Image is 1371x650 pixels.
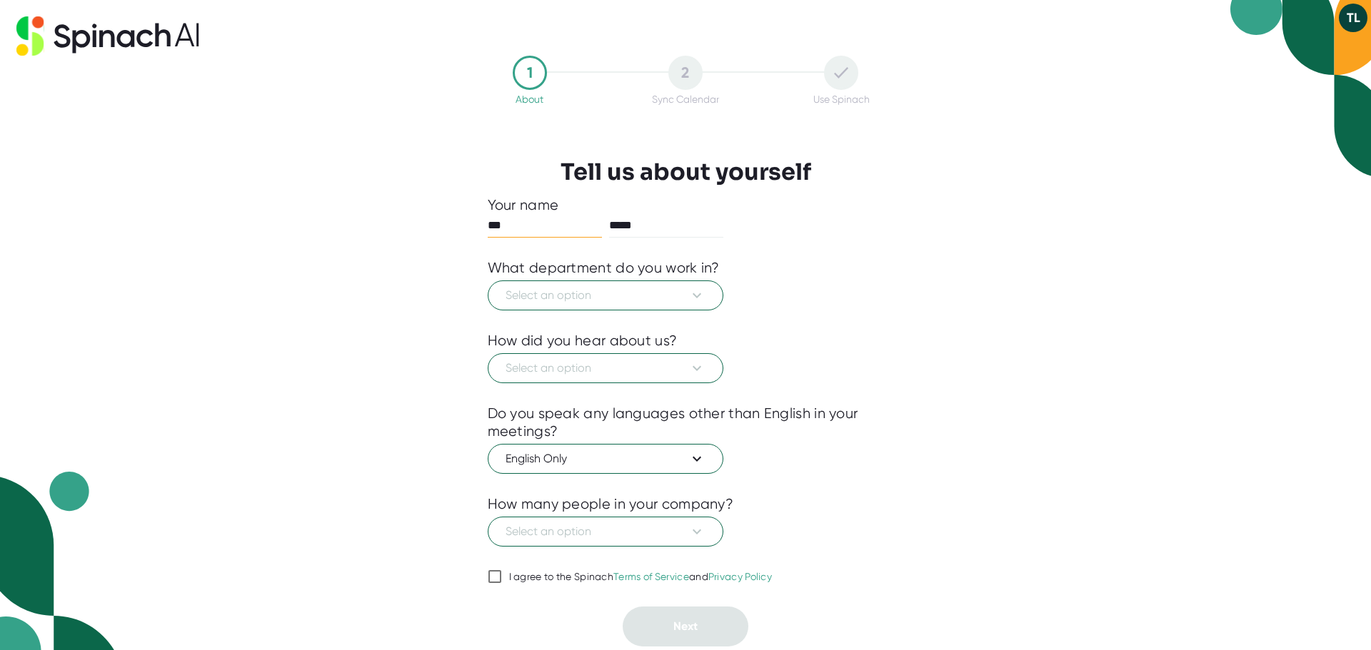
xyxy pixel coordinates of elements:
div: Do you speak any languages other than English in your meetings? [488,405,884,440]
div: Your name [488,196,884,214]
span: Select an option [506,360,705,377]
span: Select an option [506,287,705,304]
button: TL [1339,4,1367,32]
button: Select an option [488,280,723,310]
h3: Tell us about yourself [561,158,811,186]
button: English Only [488,444,723,474]
button: Select an option [488,353,723,383]
div: About [516,93,543,105]
div: How did you hear about us? [488,332,678,350]
div: 1 [513,56,547,90]
a: Terms of Service [613,571,689,582]
button: Next [623,606,748,646]
div: Sync Calendar [652,93,719,105]
span: Select an option [506,523,705,540]
a: Privacy Policy [708,571,772,582]
div: What department do you work in? [488,259,720,277]
div: How many people in your company? [488,495,734,513]
button: Select an option [488,517,723,547]
span: English Only [506,450,705,467]
div: Use Spinach [813,93,870,105]
span: Next [673,619,698,633]
div: 2 [668,56,703,90]
div: I agree to the Spinach and [509,571,773,584]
